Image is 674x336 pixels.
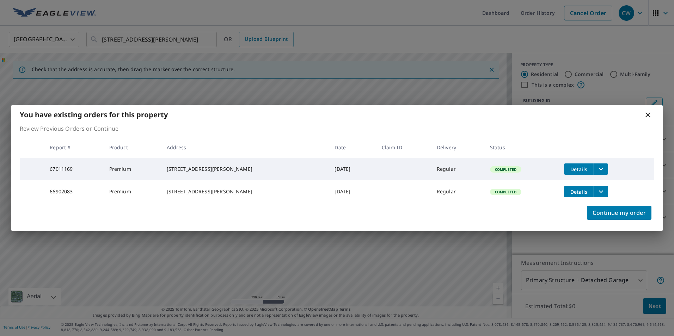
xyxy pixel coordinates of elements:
th: Claim ID [376,137,431,158]
button: filesDropdownBtn-67011169 [594,163,608,175]
th: Product [104,137,161,158]
button: detailsBtn-67011169 [564,163,594,175]
td: Regular [431,158,484,180]
p: Review Previous Orders or Continue [20,124,654,133]
th: Address [161,137,329,158]
td: [DATE] [329,158,376,180]
div: [STREET_ADDRESS][PERSON_NAME] [167,166,324,173]
td: 66902083 [44,180,103,203]
button: Continue my order [587,206,651,220]
th: Delivery [431,137,484,158]
span: Details [568,166,589,173]
span: Completed [491,189,521,194]
td: Premium [104,158,161,180]
span: Details [568,188,589,195]
td: [DATE] [329,180,376,203]
th: Report # [44,137,103,158]
span: Continue my order [593,208,646,218]
td: Premium [104,180,161,203]
th: Status [484,137,558,158]
td: Regular [431,180,484,203]
span: Completed [491,167,521,172]
button: detailsBtn-66902083 [564,186,594,197]
b: You have existing orders for this property [20,110,168,119]
td: 67011169 [44,158,103,180]
th: Date [329,137,376,158]
div: [STREET_ADDRESS][PERSON_NAME] [167,188,324,195]
button: filesDropdownBtn-66902083 [594,186,608,197]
